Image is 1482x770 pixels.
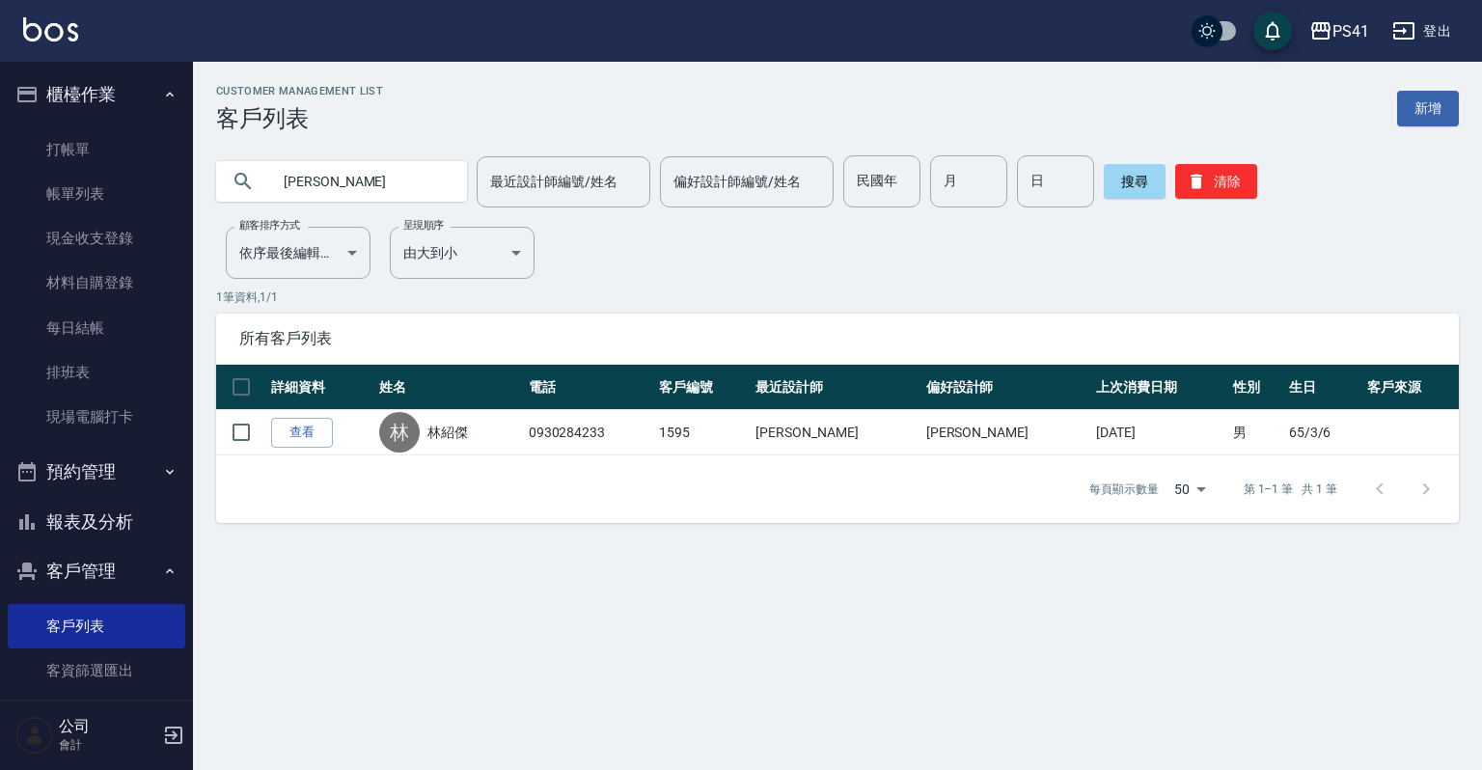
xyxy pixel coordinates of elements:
[8,395,185,439] a: 現場電腦打卡
[1175,164,1257,199] button: 清除
[1244,481,1337,498] p: 第 1–1 筆 共 1 筆
[1302,12,1377,51] button: PS41
[8,546,185,596] button: 客戶管理
[1284,410,1362,455] td: 65/3/6
[23,17,78,41] img: Logo
[270,155,452,207] input: 搜尋關鍵字
[216,289,1459,306] p: 1 筆資料, 1 / 1
[524,365,655,410] th: 電話
[1228,410,1283,455] td: 男
[8,216,185,261] a: 現金收支登錄
[59,717,157,736] h5: 公司
[751,365,920,410] th: 最近設計師
[8,350,185,395] a: 排班表
[8,306,185,350] a: 每日結帳
[1284,365,1362,410] th: 生日
[1385,14,1459,49] button: 登出
[266,365,374,410] th: 詳細資料
[216,85,383,97] h2: Customer Management List
[427,423,468,442] a: 林紹傑
[8,447,185,497] button: 預約管理
[8,693,185,737] a: 卡券管理
[1089,481,1159,498] p: 每頁顯示數量
[8,261,185,305] a: 材料自購登錄
[1228,365,1283,410] th: 性別
[1253,12,1292,50] button: save
[403,218,444,233] label: 呈現順序
[654,365,751,410] th: 客戶編號
[1362,365,1459,410] th: 客戶來源
[239,218,300,233] label: 顧客排序方式
[390,227,535,279] div: 由大到小
[1104,164,1166,199] button: 搜尋
[8,172,185,216] a: 帳單列表
[1091,365,1228,410] th: 上次消費日期
[15,716,54,755] img: Person
[1166,463,1213,515] div: 50
[1397,91,1459,126] a: 新增
[239,329,1436,348] span: 所有客戶列表
[226,227,370,279] div: 依序最後編輯時間
[8,497,185,547] button: 報表及分析
[654,410,751,455] td: 1595
[751,410,920,455] td: [PERSON_NAME]
[379,412,420,453] div: 林
[8,604,185,648] a: 客戶列表
[1091,410,1228,455] td: [DATE]
[374,365,523,410] th: 姓名
[8,127,185,172] a: 打帳單
[59,736,157,754] p: 會計
[271,418,333,448] a: 查看
[8,648,185,693] a: 客資篩選匯出
[8,69,185,120] button: 櫃檯作業
[921,365,1091,410] th: 偏好設計師
[1332,19,1369,43] div: PS41
[921,410,1091,455] td: [PERSON_NAME]
[524,410,655,455] td: 0930284233
[216,105,383,132] h3: 客戶列表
